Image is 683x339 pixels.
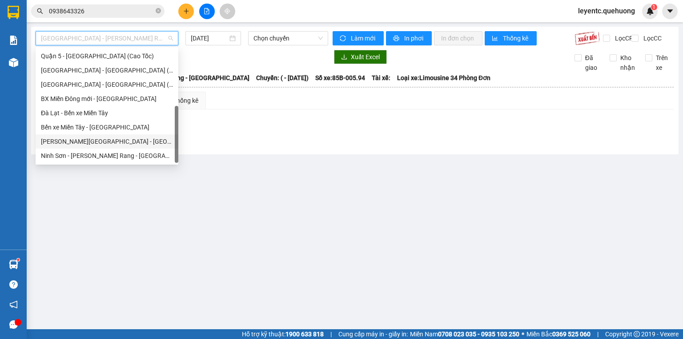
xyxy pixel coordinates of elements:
[36,92,178,106] div: BX Miền Đông mới - Đà Lạt
[49,6,154,16] input: Tìm tên, số ĐT hoặc mã đơn
[617,53,639,73] span: Kho nhận
[652,4,655,10] span: 1
[372,73,390,83] span: Tài xế:
[503,33,530,43] span: Thống kê
[41,65,173,75] div: [GEOGRAPHIC_DATA] - [GEOGRAPHIC_DATA] ([GEOGRAPHIC_DATA])
[522,332,524,336] span: ⚪️
[41,137,173,146] div: [PERSON_NAME][GEOGRAPHIC_DATA] - [GEOGRAPHIC_DATA]
[526,329,591,339] span: Miền Bắc
[640,33,663,43] span: Lọc CC
[662,4,678,19] button: caret-down
[41,108,173,118] div: Đà Lạt - Bến xe Miền Tây
[36,106,178,120] div: Đà Lạt - Bến xe Miền Tây
[178,4,194,19] button: plus
[666,7,674,15] span: caret-down
[37,8,43,14] span: search
[9,58,18,67] img: warehouse-icon
[340,35,347,42] span: sync
[253,32,323,45] span: Chọn chuyến
[156,7,161,16] span: close-circle
[41,32,173,45] span: Sài Gòn - Phan Rang - Ninh Sơn
[36,63,178,77] div: Đà Lạt - Quận 5 (Cao Tốc)
[256,73,309,83] span: Chuyến: ( - [DATE])
[8,6,19,19] img: logo-vxr
[17,258,20,261] sup: 1
[36,77,178,92] div: Đà Lạt - Quận 5 (Quốc Lộ)
[634,331,640,337] span: copyright
[552,331,591,338] strong: 0369 525 060
[597,329,599,339] span: |
[330,329,332,339] span: |
[36,134,178,149] div: Miền Tây - Phan Rang - Ninh Sơn
[41,51,173,61] div: Quận 5 - [GEOGRAPHIC_DATA] (Cao Tốc)
[199,4,215,19] button: file-add
[410,329,519,339] span: Miền Nam
[386,31,432,45] button: printerIn phơi
[41,80,173,89] div: [GEOGRAPHIC_DATA] - [GEOGRAPHIC_DATA] ([PERSON_NAME])
[36,49,178,63] div: Quận 5 - Đà Lạt (Cao Tốc)
[9,300,18,309] span: notification
[220,4,235,19] button: aim
[404,33,425,43] span: In phơi
[438,331,519,338] strong: 0708 023 035 - 0935 103 250
[651,4,657,10] sup: 1
[9,260,18,269] img: warehouse-icon
[242,329,324,339] span: Hỗ trợ kỹ thuật:
[582,53,603,73] span: Đã giao
[334,50,387,64] button: downloadXuất Excel
[36,149,178,163] div: Ninh Sơn - Phan Rang - Miền Tây
[41,122,173,132] div: Bến xe Miền Tây - [GEOGRAPHIC_DATA]
[393,35,401,42] span: printer
[333,31,384,45] button: syncLàm mới
[41,94,173,104] div: BX Miền Đông mới - [GEOGRAPHIC_DATA]
[224,8,230,14] span: aim
[41,151,173,161] div: Ninh Sơn - [PERSON_NAME] Rang - [GEOGRAPHIC_DATA]
[652,53,674,73] span: Trên xe
[156,8,161,13] span: close-circle
[173,96,198,105] div: Thống kê
[646,7,654,15] img: icon-new-feature
[351,33,377,43] span: Làm mới
[9,36,18,45] img: solution-icon
[434,31,482,45] button: In đơn chọn
[492,35,499,42] span: bar-chart
[315,73,365,83] span: Số xe: 85B-005.94
[9,320,18,329] span: message
[611,33,635,43] span: Lọc CR
[183,8,189,14] span: plus
[204,8,210,14] span: file-add
[285,331,324,338] strong: 1900 633 818
[191,33,227,43] input: 15/10/2025
[397,73,490,83] span: Loại xe: Limousine 34 Phòng Đơn
[571,5,642,16] span: leyentc.quehuong
[575,31,600,45] img: 9k=
[485,31,537,45] button: bar-chartThống kê
[36,120,178,134] div: Bến xe Miền Tây - Đà Lạt
[338,329,408,339] span: Cung cấp máy in - giấy in:
[9,280,18,289] span: question-circle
